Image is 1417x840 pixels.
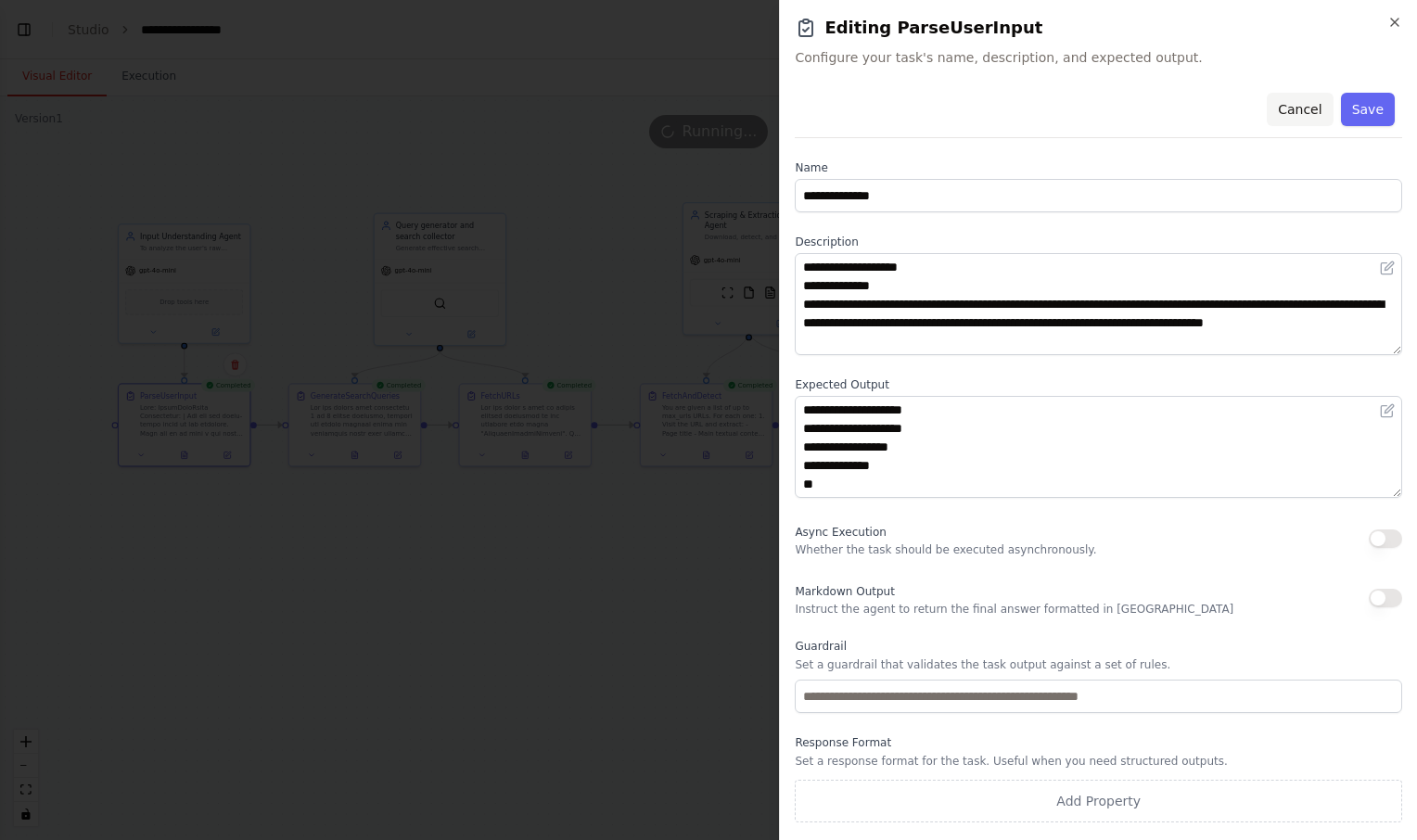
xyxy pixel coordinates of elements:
[1376,257,1398,279] button: Open in editor
[795,377,1402,392] label: Expected Output
[795,602,1233,617] p: Instruct the agent to return the final answer formatted in [GEOGRAPHIC_DATA]
[1267,93,1333,126] button: Cancel
[795,526,886,539] span: Async Execution
[795,235,1402,249] label: Description
[795,754,1402,769] p: Set a response format for the task. Useful when you need structured outputs.
[795,585,894,598] span: Markdown Output
[795,542,1096,557] p: Whether the task should be executed asynchronously.
[795,780,1402,822] button: Add Property
[795,15,1402,41] h2: Editing ParseUserInput
[795,657,1402,672] p: Set a guardrail that validates the task output against a set of rules.
[795,639,1402,654] label: Guardrail
[1376,400,1398,422] button: Open in editor
[1341,93,1395,126] button: Save
[795,160,1402,175] label: Name
[795,735,1402,750] label: Response Format
[795,48,1402,67] span: Configure your task's name, description, and expected output.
